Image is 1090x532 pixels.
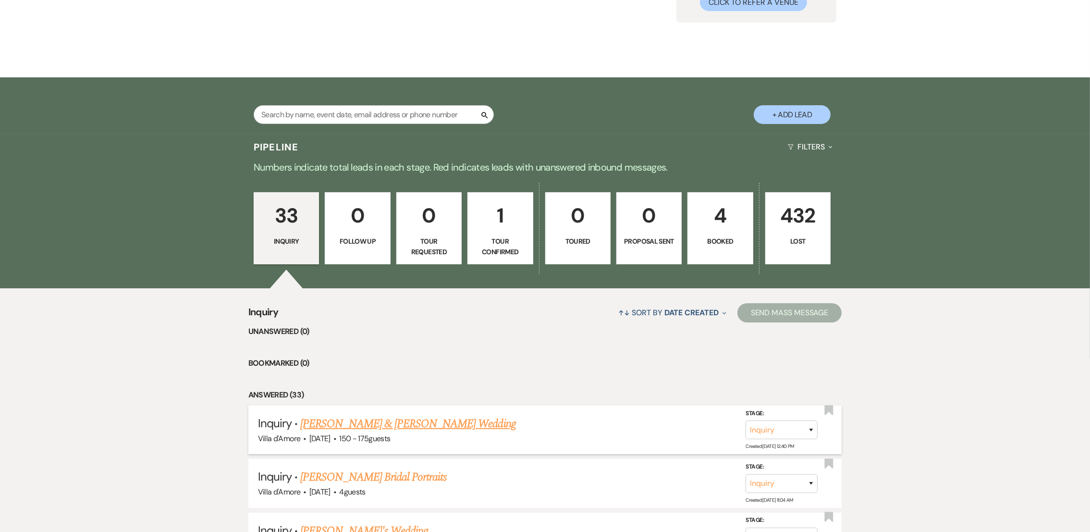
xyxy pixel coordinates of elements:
input: Search by name, event date, email address or phone number [254,105,494,124]
span: Created: [DATE] 11:04 AM [746,496,793,503]
p: 1 [474,199,527,232]
li: Bookmarked (0) [248,357,842,370]
p: Follow Up [331,236,384,247]
label: Stage: [746,462,818,472]
button: Sort By Date Created [614,300,730,325]
a: 33Inquiry [254,192,319,264]
p: Tour Requested [403,236,455,258]
p: Booked [694,236,747,247]
span: Inquiry [258,469,292,484]
label: Stage: [746,515,818,526]
span: [DATE] [309,487,331,497]
button: + Add Lead [754,105,831,124]
button: Send Mass Message [737,303,842,322]
p: 4 [694,199,747,232]
span: 150 - 175 guests [339,433,390,444]
h3: Pipeline [254,140,299,154]
p: Toured [551,236,604,247]
a: 4Booked [687,192,753,264]
a: 432Lost [765,192,831,264]
span: Inquiry [258,416,292,431]
p: Proposal Sent [623,236,675,247]
p: 33 [260,199,313,232]
p: 432 [772,199,824,232]
a: [PERSON_NAME] Bridal Portraits [300,469,447,486]
span: Villa d'Amore [258,487,301,497]
a: [PERSON_NAME] & [PERSON_NAME] Wedding [300,415,515,433]
span: Created: [DATE] 12:40 PM [746,443,794,449]
p: 0 [403,199,455,232]
span: Villa d'Amore [258,433,301,444]
p: Inquiry [260,236,313,247]
p: Lost [772,236,824,247]
a: 0Tour Requested [396,192,462,264]
span: Date Created [664,308,719,318]
li: Unanswered (0) [248,325,842,338]
p: Tour Confirmed [474,236,527,258]
a: 0Follow Up [325,192,390,264]
p: 0 [551,199,604,232]
span: 4 guests [339,487,366,497]
span: Inquiry [248,305,279,325]
span: [DATE] [309,433,331,444]
p: 0 [623,199,675,232]
a: 1Tour Confirmed [467,192,533,264]
p: 0 [331,199,384,232]
a: 0Toured [545,192,611,264]
a: 0Proposal Sent [616,192,682,264]
span: ↑↓ [618,308,630,318]
button: Filters [784,134,836,160]
label: Stage: [746,408,818,419]
p: Numbers indicate total leads in each stage. Red indicates leads with unanswered inbound messages. [199,160,891,175]
li: Answered (33) [248,389,842,401]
